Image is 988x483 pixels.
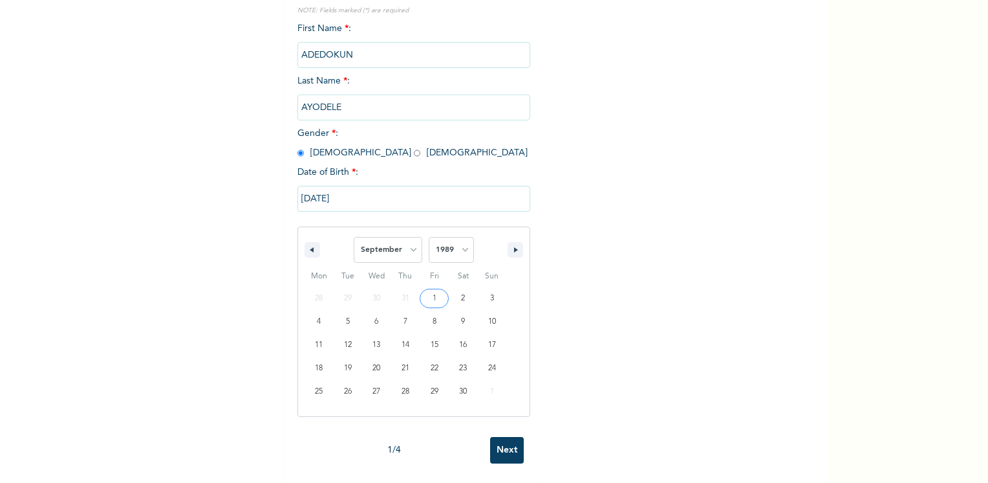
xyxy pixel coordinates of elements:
[344,380,352,403] span: 26
[305,266,334,287] span: Mon
[344,357,352,380] span: 19
[362,266,391,287] span: Wed
[297,6,530,16] p: NOTE: Fields marked (*) are required
[372,333,380,357] span: 13
[297,76,530,112] span: Last Name :
[297,186,530,212] input: DD-MM-YYYY
[420,333,449,357] button: 15
[402,333,409,357] span: 14
[433,287,436,310] span: 1
[391,333,420,357] button: 14
[431,380,438,403] span: 29
[391,266,420,287] span: Thu
[374,310,378,333] span: 6
[488,357,496,380] span: 24
[372,380,380,403] span: 27
[431,357,438,380] span: 22
[391,380,420,403] button: 28
[477,287,506,310] button: 3
[334,333,363,357] button: 12
[362,380,391,403] button: 27
[305,333,334,357] button: 11
[402,357,409,380] span: 21
[488,333,496,357] span: 17
[297,42,530,68] input: Enter your first name
[344,333,352,357] span: 12
[449,266,478,287] span: Sat
[459,333,467,357] span: 16
[449,380,478,403] button: 30
[477,357,506,380] button: 24
[459,357,467,380] span: 23
[420,380,449,403] button: 29
[305,310,334,333] button: 4
[449,333,478,357] button: 16
[449,287,478,310] button: 2
[490,287,494,310] span: 3
[334,266,363,287] span: Tue
[461,310,465,333] span: 9
[334,357,363,380] button: 19
[391,357,420,380] button: 21
[315,380,323,403] span: 25
[362,310,391,333] button: 6
[297,166,358,179] span: Date of Birth :
[488,310,496,333] span: 10
[420,310,449,333] button: 8
[334,310,363,333] button: 5
[402,380,409,403] span: 28
[346,310,350,333] span: 5
[305,357,334,380] button: 18
[297,24,530,60] span: First Name :
[431,333,438,357] span: 15
[372,357,380,380] span: 20
[315,357,323,380] span: 18
[297,129,528,157] span: Gender : [DEMOGRAPHIC_DATA] [DEMOGRAPHIC_DATA]
[433,310,436,333] span: 8
[477,310,506,333] button: 10
[334,380,363,403] button: 26
[461,287,465,310] span: 2
[317,310,321,333] span: 4
[420,287,449,310] button: 1
[305,380,334,403] button: 25
[362,357,391,380] button: 20
[449,357,478,380] button: 23
[420,266,449,287] span: Fri
[403,310,407,333] span: 7
[297,95,530,120] input: Enter your last name
[420,357,449,380] button: 22
[297,444,490,457] div: 1 / 4
[477,266,506,287] span: Sun
[315,333,323,357] span: 11
[362,333,391,357] button: 13
[449,310,478,333] button: 9
[459,380,467,403] span: 30
[477,333,506,357] button: 17
[490,437,524,464] input: Next
[391,310,420,333] button: 7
